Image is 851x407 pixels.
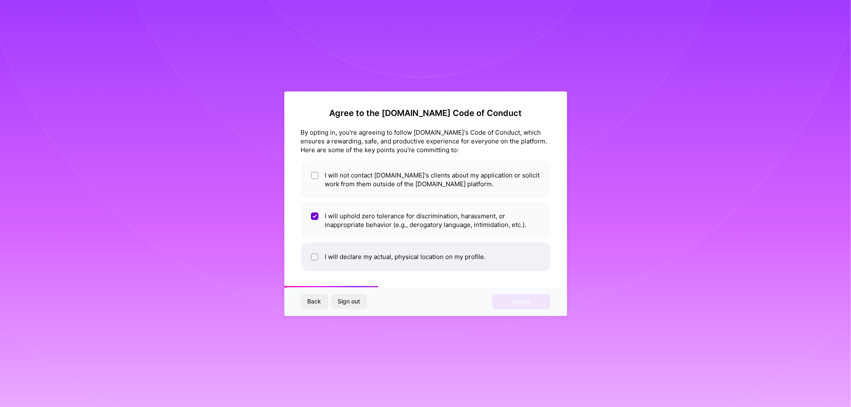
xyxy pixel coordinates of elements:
[338,297,360,306] span: Sign out
[301,128,550,154] div: By opting in, you're agreeing to follow [DOMAIN_NAME]'s Code of Conduct, which ensures a rewardin...
[301,294,328,309] button: Back
[331,294,367,309] button: Sign out
[301,161,550,198] li: I will not contact [DOMAIN_NAME]'s clients about my application or solicit work from them outside...
[301,242,550,271] li: I will declare my actual, physical location on my profile.
[308,297,321,306] span: Back
[301,202,550,239] li: I will uphold zero tolerance for discrimination, harassment, or inappropriate behavior (e.g., der...
[301,108,550,118] h2: Agree to the [DOMAIN_NAME] Code of Conduct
